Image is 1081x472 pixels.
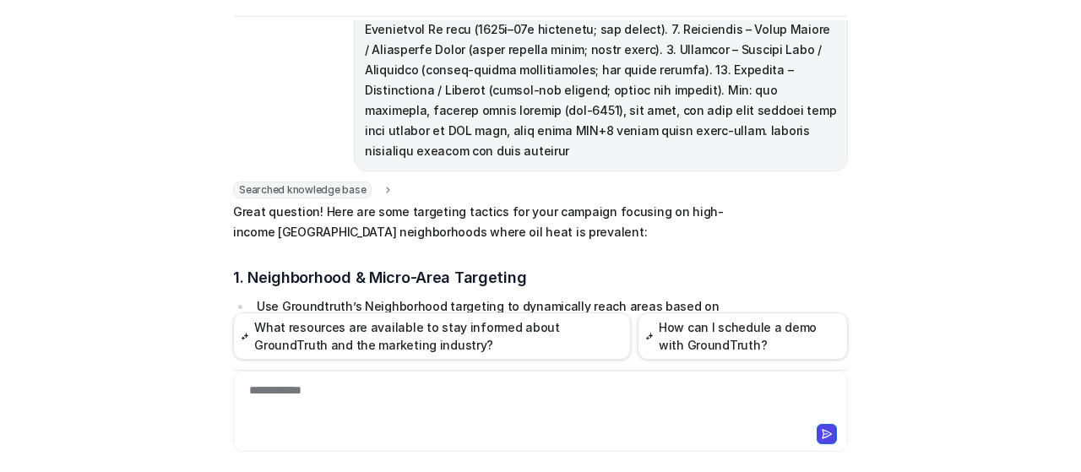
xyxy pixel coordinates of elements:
[233,202,727,242] p: Great question! Here are some targeting tactics for your campaign focusing on high-income [GEOGRA...
[252,296,727,357] li: Use Groundtruth’s Neighborhood targeting to dynamically reach areas based on real-world visitatio...
[233,266,727,290] h3: 1. Neighborhood & Micro-Area Targeting
[233,312,631,360] button: What resources are available to stay informed about GroundTruth and the marketing industry?
[233,182,372,198] span: Searched knowledge base
[638,312,848,360] button: How can I schedule a demo with GroundTruth?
